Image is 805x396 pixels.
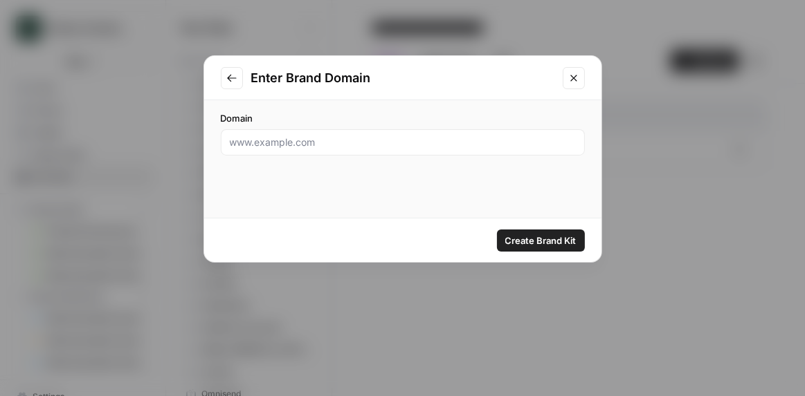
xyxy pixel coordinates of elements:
button: Go to previous step [221,67,243,89]
button: Create Brand Kit [497,229,585,252]
span: Create Brand Kit [505,234,577,247]
label: Domain [221,111,585,125]
button: Close modal [563,67,585,89]
input: www.example.com [230,135,576,149]
h2: Enter Brand Domain [251,68,554,88]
